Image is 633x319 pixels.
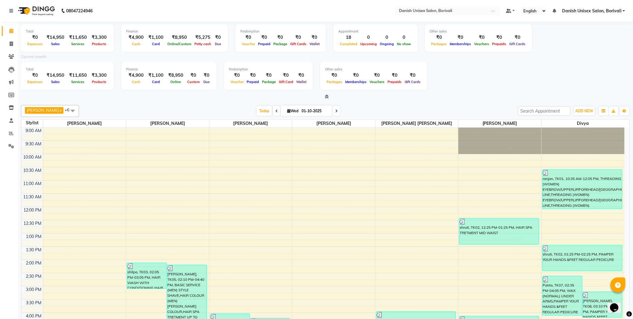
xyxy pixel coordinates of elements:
[70,80,86,84] span: Services
[213,42,223,46] span: Due
[430,42,449,46] span: Packages
[325,80,344,84] span: Packages
[257,34,272,41] div: ₹0
[295,72,308,79] div: ₹0
[166,34,193,41] div: ₹8,950
[359,42,378,46] span: Upcoming
[338,34,359,41] div: 18
[376,120,458,127] span: [PERSON_NAME] [PERSON_NAME]
[386,72,403,79] div: ₹0
[151,80,161,84] span: Card
[130,42,142,46] span: Cash
[325,72,344,79] div: ₹0
[186,72,201,79] div: ₹0
[25,234,43,240] div: 1:00 PM
[289,42,308,46] span: Gift Cards
[338,42,359,46] span: Completed
[473,34,491,41] div: ₹0
[292,120,375,127] span: [PERSON_NAME]
[378,34,395,41] div: 0
[508,42,527,46] span: Gift Cards
[126,29,223,34] div: Finance
[240,34,257,41] div: ₹0
[209,120,292,127] span: [PERSON_NAME]
[166,42,193,46] span: Online/Custom
[473,42,491,46] span: Vouchers
[22,194,43,200] div: 11:30 AM
[260,72,277,79] div: ₹0
[344,80,368,84] span: Memberships
[368,80,386,84] span: Vouchers
[43,120,126,127] span: [PERSON_NAME]
[277,72,295,79] div: ₹0
[338,29,413,34] div: Appointment
[21,120,43,126] div: Stylist
[245,80,260,84] span: Prepaid
[240,29,321,34] div: Redemption
[229,67,308,72] div: Redemption
[186,80,201,84] span: Custom
[518,106,571,116] input: Search Appointment
[213,34,223,41] div: ₹0
[169,80,183,84] span: Online
[44,34,67,41] div: ₹14,950
[25,247,43,253] div: 1:30 PM
[542,120,625,127] span: Divya
[240,42,257,46] span: Voucher
[25,273,43,280] div: 2:30 PM
[245,72,260,79] div: ₹0
[378,42,395,46] span: Ongoing
[65,107,74,112] span: +6
[67,34,89,41] div: ₹11,650
[126,72,146,79] div: ₹4,900
[126,120,209,127] span: [PERSON_NAME]
[25,300,43,306] div: 3:30 PM
[22,154,43,160] div: 10:00 AM
[146,34,166,41] div: ₹1,100
[491,42,508,46] span: Prepaids
[395,34,413,41] div: 0
[583,292,622,317] div: [PERSON_NAME], TK08, 03:10 PM-04:10 PM, PAMPER YOUR HANDS &FEET REGULAR PEDICURE
[23,220,43,227] div: 12:30 PM
[576,109,593,113] span: ADD NEW
[272,42,289,46] span: Package
[89,34,109,41] div: ₹3,300
[27,108,59,113] span: [PERSON_NAME]
[449,42,473,46] span: Memberships
[26,42,44,46] span: Expenses
[25,260,43,266] div: 2:00 PM
[289,34,308,41] div: ₹0
[44,72,67,79] div: ₹14,950
[90,42,108,46] span: Products
[257,106,272,116] span: Today
[430,34,449,41] div: ₹0
[25,128,43,134] div: 9:00 AM
[257,42,272,46] span: Prepaid
[126,67,212,72] div: Finance
[368,72,386,79] div: ₹0
[308,34,321,41] div: ₹0
[201,72,212,79] div: ₹0
[59,108,62,113] a: x
[508,34,527,41] div: ₹0
[543,245,622,271] div: shruti, TK02, 01:25 PM-02:25 PM, PAMPER YOUR HANDS &FEET REGULAR PEDICURE
[22,181,43,187] div: 11:00 AM
[66,2,93,19] b: 08047224946
[89,72,109,79] div: ₹3,300
[202,80,211,84] span: Due
[26,34,44,41] div: ₹0
[25,141,43,147] div: 9:30 AM
[574,107,595,115] button: ADD NEW
[193,42,213,46] span: Petty cash
[543,276,582,315] div: Pairta, TK07, 02:35 PM-04:05 PM, WAX (NORMAL) UNDER ARMS,PAMPER YOUR HANDS &FEET REGULAR PEDICURE
[15,2,56,19] img: logo
[395,42,413,46] span: No show
[344,72,368,79] div: ₹0
[127,263,166,289] div: shilpa, TK03, 02:05 PM-03:05 PM, HAIR WASH WITH CONDITIONING HAIR WASH BELOW SHOULDER,STYLING BLO...
[26,80,44,84] span: Expenses
[359,34,378,41] div: 0
[449,34,473,41] div: ₹0
[193,34,213,41] div: ₹5,275
[23,207,43,213] div: 12:00 PM
[151,42,161,46] span: Card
